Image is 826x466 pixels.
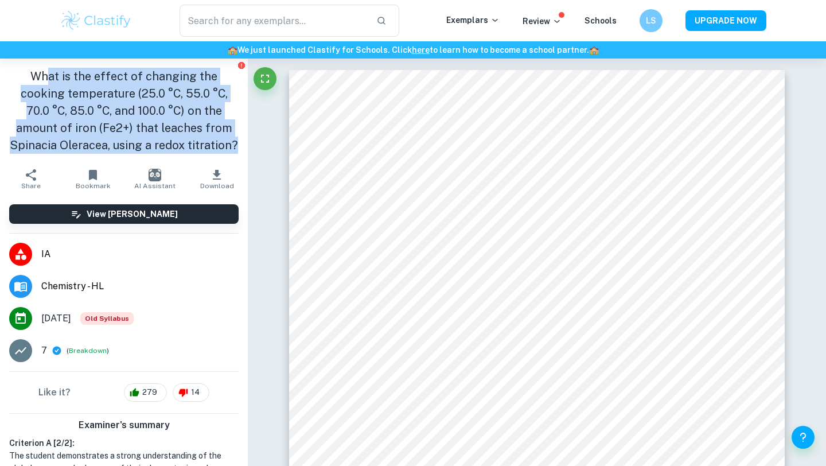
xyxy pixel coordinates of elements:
h6: Like it? [38,386,71,399]
p: Review [523,15,562,28]
span: IA [41,247,239,261]
span: AI Assistant [134,182,176,190]
button: Fullscreen [254,67,276,90]
p: Exemplars [446,14,500,26]
span: ( ) [67,345,109,356]
div: 14 [173,383,209,402]
a: here [412,45,430,55]
a: Schools [585,16,617,25]
div: 279 [124,383,167,402]
span: Bookmark [76,182,111,190]
button: UPGRADE NOW [685,10,766,31]
button: LS [640,9,663,32]
span: 🏫 [228,45,237,55]
span: [DATE] [41,312,71,325]
span: 🏫 [589,45,599,55]
button: Help and Feedback [792,426,815,449]
h6: View [PERSON_NAME] [87,208,178,220]
span: 279 [136,387,163,398]
button: View [PERSON_NAME] [9,204,239,224]
span: 14 [185,387,206,398]
img: AI Assistant [149,169,161,181]
span: Chemistry - HL [41,279,239,293]
h6: We just launched Clastify for Schools. Click to learn how to become a school partner. [2,44,824,56]
h1: What is the effect of changing the cooking temperature (25.0 °C, 55.0 °C, 70.0 °C, 85.0 °C, and 1... [9,68,239,154]
button: Download [186,163,248,195]
span: Old Syllabus [80,312,134,325]
button: Bookmark [62,163,124,195]
h6: Criterion A [ 2 / 2 ]: [9,437,239,449]
img: Clastify logo [60,9,133,32]
button: Breakdown [69,345,107,356]
h6: LS [645,14,658,27]
span: Download [200,182,234,190]
p: 7 [41,344,47,358]
button: Report issue [237,61,246,69]
h6: Examiner's summary [5,418,243,432]
div: Starting from the May 2025 session, the Chemistry IA requirements have changed. It's OK to refer ... [80,312,134,325]
span: Share [21,182,41,190]
input: Search for any exemplars... [180,5,367,37]
button: AI Assistant [124,163,186,195]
